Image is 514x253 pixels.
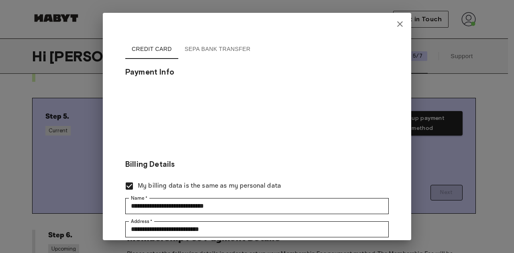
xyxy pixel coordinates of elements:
[131,218,153,225] label: Address
[178,40,257,59] button: SEPA Bank Transfer
[125,159,389,170] h3: Billing Details
[138,181,281,191] span: My billing data is the same as my personal data
[130,128,384,135] iframe: Secure CVC input frame
[125,67,389,78] h3: Payment Info
[392,16,408,32] button: close
[125,40,178,59] button: Credit Card
[130,112,384,119] iframe: Secure expiration date input frame
[131,194,147,202] label: Name
[130,96,384,104] iframe: Secure card number input frame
